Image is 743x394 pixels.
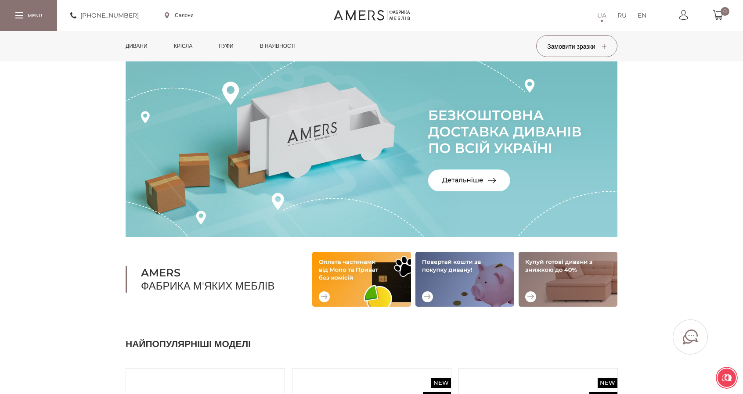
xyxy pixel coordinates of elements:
[638,10,646,21] a: EN
[253,31,302,61] a: в наявності
[70,10,139,21] a: [PHONE_NUMBER]
[141,266,290,279] b: AMERS
[126,266,290,293] h1: Фабрика м'яких меблів
[167,31,199,61] a: Крісла
[165,11,194,19] a: Салони
[119,31,154,61] a: Дивани
[617,10,627,21] a: RU
[519,252,617,307] img: Купуй готові дивани зі знижкою до 40%
[415,252,514,307] img: Повертай кошти за покупку дивану
[212,31,240,61] a: Пуфи
[547,43,606,50] span: Замовити зразки
[431,378,451,388] span: New
[597,10,606,21] a: UA
[312,252,411,307] img: Оплата частинами від Mono та Приват без комісій
[721,7,729,16] span: 0
[126,337,617,351] h2: Найпопулярніші моделі
[536,35,617,57] button: Замовити зразки
[598,378,617,388] span: New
